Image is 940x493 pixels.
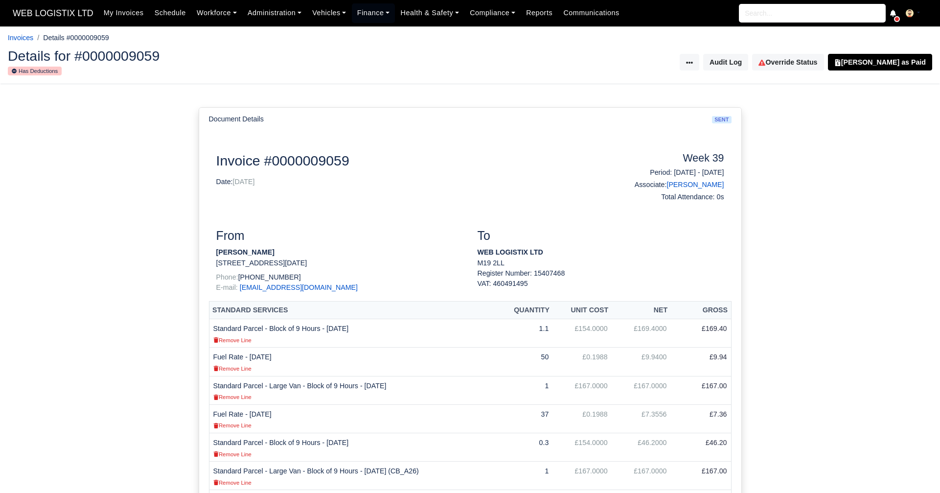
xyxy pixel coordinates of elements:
[666,181,724,188] a: [PERSON_NAME]
[496,301,552,319] th: Quantity
[8,67,62,75] small: Has Deductions
[671,319,732,348] td: £169.40
[233,178,255,186] span: [DATE]
[612,433,671,461] td: £46.2000
[703,54,748,70] button: Audit Log
[213,421,252,429] a: Remove Line
[552,376,611,404] td: £167.0000
[496,462,552,490] td: 1
[216,258,463,268] p: [STREET_ADDRESS][DATE]
[216,177,594,187] p: Date:
[612,404,671,433] td: £7.3556
[216,152,594,169] h2: Invoice #0000009059
[608,193,724,201] h6: Total Attendance: 0s
[612,348,671,376] td: £9.9400
[612,462,671,490] td: £167.0000
[209,433,496,461] td: Standard Parcel - Block of 9 Hours - [DATE]
[98,3,149,23] a: My Invoices
[552,319,611,348] td: £154.0000
[612,301,671,319] th: Net
[496,376,552,404] td: 1
[307,3,352,23] a: Vehicles
[828,54,932,70] button: [PERSON_NAME] as Paid
[213,336,252,344] a: Remove Line
[521,3,558,23] a: Reports
[464,3,521,23] a: Compliance
[209,376,496,404] td: Standard Parcel - Large Van - Block of 9 Hours - [DATE]
[209,319,496,348] td: Standard Parcel - Block of 9 Hours - [DATE]
[213,423,252,428] small: Remove Line
[671,301,732,319] th: Gross
[209,348,496,376] td: Fuel Rate - [DATE]
[470,268,732,289] div: Register Number: 15407468
[395,3,464,23] a: Health & Safety
[8,49,463,63] h2: Details for #0000009059
[209,115,264,123] h6: Document Details
[216,273,238,281] span: Phone:
[496,433,552,461] td: 0.3
[739,4,886,23] input: Search...
[552,404,611,433] td: £0.1988
[213,480,252,486] small: Remove Line
[496,404,552,433] td: 37
[478,248,543,256] strong: WEB LOGISTIX LTD
[209,404,496,433] td: Fuel Rate - [DATE]
[671,462,732,490] td: £167.00
[216,229,463,243] h3: From
[149,3,191,23] a: Schedule
[8,3,98,23] span: WEB LOGISTIX LTD
[8,34,33,42] a: Invoices
[33,32,109,44] li: Details #0000009059
[552,462,611,490] td: £167.0000
[213,337,252,343] small: Remove Line
[242,3,307,23] a: Administration
[671,404,732,433] td: £7.36
[8,4,98,23] a: WEB LOGISTIX LTD
[608,181,724,189] h6: Associate:
[552,433,611,461] td: £154.0000
[216,272,463,282] p: [PHONE_NUMBER]
[191,3,242,23] a: Workforce
[712,116,731,123] span: sent
[752,54,824,70] a: Override Status
[496,348,552,376] td: 50
[478,279,724,289] div: VAT: 460491495
[552,301,611,319] th: Unit Cost
[612,376,671,404] td: £167.0000
[608,168,724,177] h6: Period: [DATE] - [DATE]
[671,376,732,404] td: £167.00
[216,283,238,291] span: E-mail:
[213,364,252,372] a: Remove Line
[213,478,252,486] a: Remove Line
[608,152,724,165] h4: Week 39
[213,393,252,400] a: Remove Line
[209,301,496,319] th: Standard Services
[671,433,732,461] td: £46.20
[558,3,625,23] a: Communications
[216,248,275,256] strong: [PERSON_NAME]
[213,394,252,400] small: Remove Line
[209,462,496,490] td: Standard Parcel - Large Van - Block of 9 Hours - [DATE] (CB_A26)
[213,451,252,457] small: Remove Line
[478,229,724,243] h3: To
[612,319,671,348] td: £169.4000
[552,348,611,376] td: £0.1988
[213,366,252,372] small: Remove Line
[478,258,724,268] p: M19 2LL
[496,319,552,348] td: 1.1
[213,450,252,458] a: Remove Line
[671,348,732,376] td: £9.94
[352,3,395,23] a: Finance
[240,283,358,291] a: [EMAIL_ADDRESS][DOMAIN_NAME]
